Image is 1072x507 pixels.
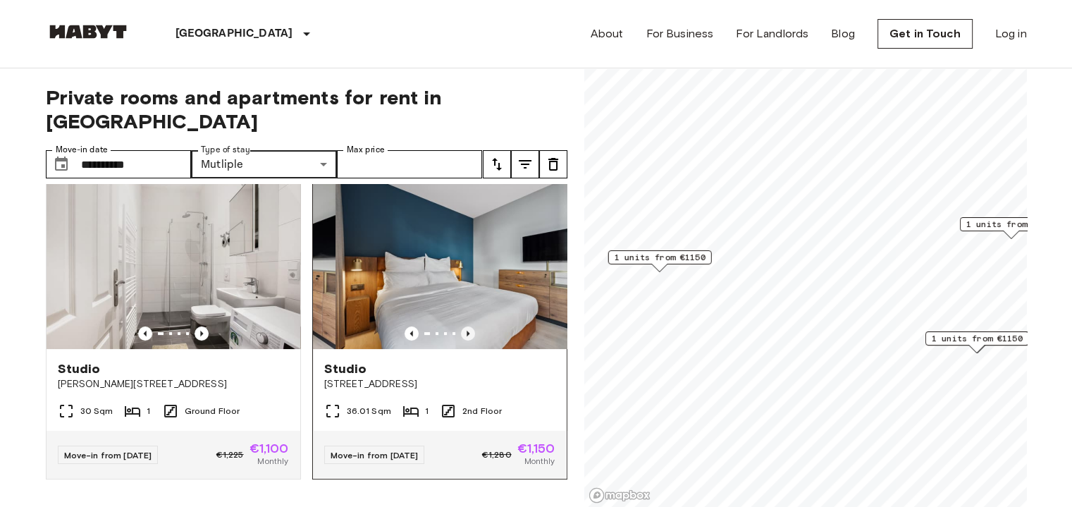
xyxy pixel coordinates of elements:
[58,360,101,377] span: Studio
[46,25,130,39] img: Habyt
[925,331,1028,353] div: Map marker
[46,85,567,133] span: Private rooms and apartments for rent in [GEOGRAPHIC_DATA]
[517,442,555,455] span: €1,150
[425,405,429,417] span: 1
[831,25,855,42] a: Blog
[959,217,1063,239] div: Map marker
[175,25,293,42] p: [GEOGRAPHIC_DATA]
[966,218,1056,231] span: 1 units from €1100
[191,150,337,178] div: Mutliple
[331,450,419,460] span: Move-in from [DATE]
[81,180,335,349] img: Marketing picture of unit DE-01-483-204-01
[257,455,288,468] span: Monthly
[47,180,300,349] img: Marketing picture of unit DE-01-047-001-01H
[462,405,502,417] span: 2nd Floor
[312,179,567,479] a: Previous imagePrevious imageStudio[STREET_ADDRESS]36.01 Sqm12nd FloorMove-in from [DATE]€1,280€1,...
[324,377,555,391] span: [STREET_ADDRESS]
[347,405,391,417] span: 36.01 Sqm
[58,377,289,391] span: [PERSON_NAME][STREET_ADDRESS]
[335,180,589,349] img: Marketing picture of unit DE-01-483-204-01
[185,405,240,417] span: Ground Floor
[80,405,113,417] span: 30 Sqm
[589,487,651,503] a: Mapbox logo
[347,144,385,156] label: Max price
[201,144,250,156] label: Type of stay
[47,150,75,178] button: Choose date, selected date is 1 Nov 2025
[608,250,711,272] div: Map marker
[405,326,419,341] button: Previous image
[931,332,1022,345] span: 1 units from €1150
[646,25,713,42] a: For Business
[511,150,539,178] button: tune
[482,448,512,461] span: €1,280
[138,326,152,341] button: Previous image
[524,455,555,468] span: Monthly
[877,19,973,49] a: Get in Touch
[195,326,209,341] button: Previous image
[736,25,808,42] a: For Landlords
[539,150,567,178] button: tune
[147,405,150,417] span: 1
[46,179,301,479] a: Marketing picture of unit DE-01-047-001-01HPrevious imagePrevious imageStudio[PERSON_NAME][STREET...
[216,448,244,461] span: €1,225
[483,150,511,178] button: tune
[461,326,475,341] button: Previous image
[995,25,1027,42] a: Log in
[56,144,108,156] label: Move-in date
[591,25,624,42] a: About
[324,360,367,377] span: Studio
[64,450,152,460] span: Move-in from [DATE]
[614,251,705,264] span: 1 units from €1150
[249,442,289,455] span: €1,100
